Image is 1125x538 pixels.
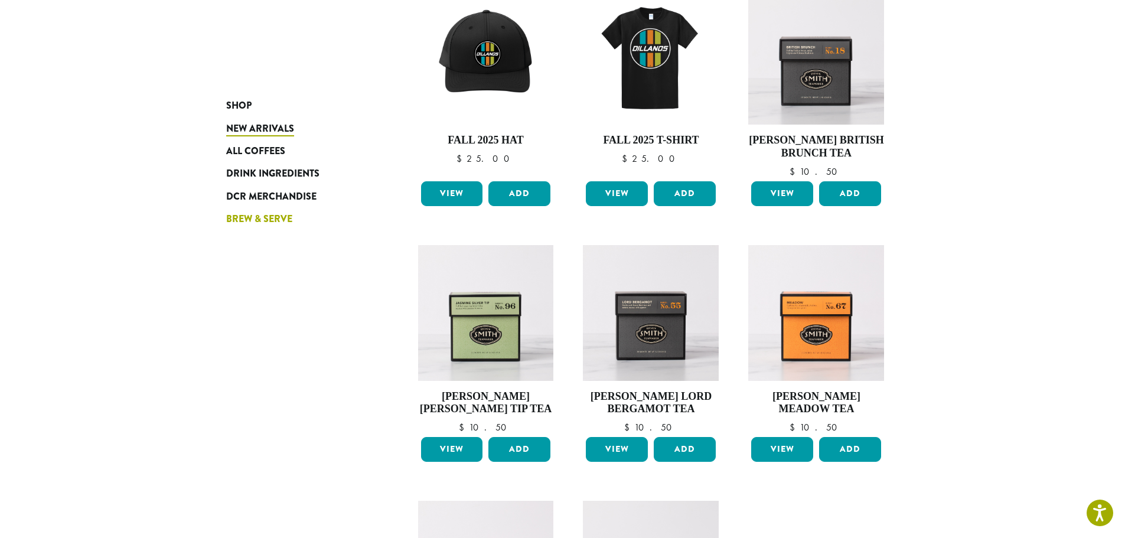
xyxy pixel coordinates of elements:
h4: [PERSON_NAME] [PERSON_NAME] Tip Tea [418,390,554,416]
a: View [751,181,813,206]
a: Shop [226,94,368,117]
img: Jasmine-Silver-Tip-Signature-Green-Carton-2023.jpg [418,245,553,381]
img: Lord-Bergamot-Signature-Black-Carton-2023-1.jpg [583,245,719,381]
span: $ [459,421,469,433]
h4: Fall 2025 T-Shirt [583,134,719,147]
span: Shop [226,99,252,113]
a: View [751,437,813,462]
button: Add [819,437,881,462]
button: Add [654,181,716,206]
a: All Coffees [226,140,368,162]
span: $ [624,421,634,433]
span: Brew & Serve [226,212,292,227]
span: $ [790,421,800,433]
a: View [586,437,648,462]
a: View [421,437,483,462]
a: New Arrivals [226,117,368,139]
bdi: 25.00 [622,152,680,165]
button: Add [654,437,716,462]
span: $ [456,152,467,165]
h4: Fall 2025 Hat [418,134,554,147]
a: Drink Ingredients [226,162,368,185]
a: DCR Merchandise [226,185,368,208]
button: Add [488,181,550,206]
span: $ [622,152,632,165]
h4: [PERSON_NAME] British Brunch Tea [748,134,884,159]
span: Drink Ingredients [226,167,319,181]
bdi: 10.50 [790,165,843,178]
bdi: 10.50 [790,421,843,433]
img: Meadow-Signature-Herbal-Carton-2023.jpg [748,245,884,381]
a: Brew & Serve [226,208,368,230]
a: [PERSON_NAME] Meadow Tea $10.50 [748,245,884,432]
button: Add [488,437,550,462]
bdi: 10.50 [459,421,512,433]
h4: [PERSON_NAME] Lord Bergamot Tea [583,390,719,416]
span: All Coffees [226,144,285,159]
a: View [421,181,483,206]
h4: [PERSON_NAME] Meadow Tea [748,390,884,416]
button: Add [819,181,881,206]
bdi: 10.50 [624,421,677,433]
a: [PERSON_NAME] [PERSON_NAME] Tip Tea $10.50 [418,245,554,432]
span: $ [790,165,800,178]
a: [PERSON_NAME] Lord Bergamot Tea $10.50 [583,245,719,432]
a: View [586,181,648,206]
span: DCR Merchandise [226,190,317,204]
span: New Arrivals [226,122,294,136]
bdi: 25.00 [456,152,515,165]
